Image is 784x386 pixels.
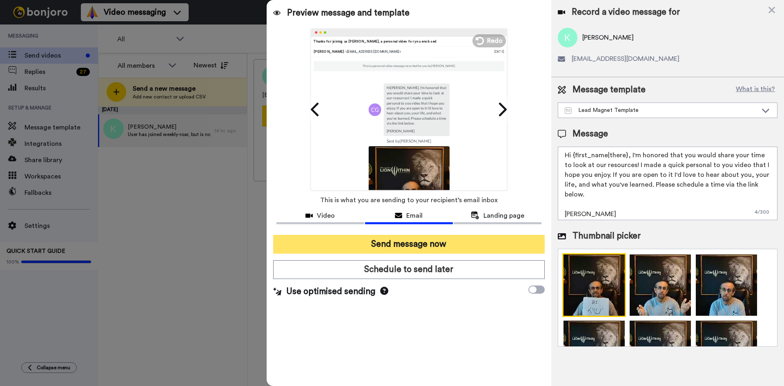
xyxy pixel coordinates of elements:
td: Sent by [PERSON_NAME] [368,136,449,146]
span: Video [317,211,335,221]
span: Email [406,211,423,221]
p: Hi [PERSON_NAME] , I'm honored that you would share your time to look at our resources! I made a ... [387,85,446,126]
span: Message [572,128,608,140]
span: This is what you are sending to your recipient’s email inbox [320,191,498,209]
img: 9k= [628,253,692,317]
img: 2Q== [695,319,758,383]
button: Send message now [273,235,545,254]
div: Lead Magnet Template [565,106,757,114]
span: Use optimised sending [286,286,375,298]
button: Schedule to send later [273,260,545,279]
span: Message template [572,84,646,96]
p: [PERSON_NAME] [387,128,446,133]
img: Z [562,319,626,383]
textarea: Hi {first_name|there}, I'm honored that you would share your time to look at our resources! I mad... [558,147,777,220]
img: Z [628,319,692,383]
span: Thumbnail picker [572,230,641,242]
button: What is this? [733,84,777,96]
div: [PERSON_NAME] [314,49,494,54]
span: Landing page [483,211,524,221]
img: Z [562,253,626,317]
img: 2Q== [695,253,758,317]
img: Z [368,146,449,227]
img: Message-temps.svg [565,107,572,114]
img: cg.png [368,103,381,116]
p: This is a personal video message recorded for you by [PERSON_NAME] [363,64,455,68]
div: [DATE] [494,49,504,54]
span: [EMAIL_ADDRESS][DOMAIN_NAME] [572,54,679,64]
